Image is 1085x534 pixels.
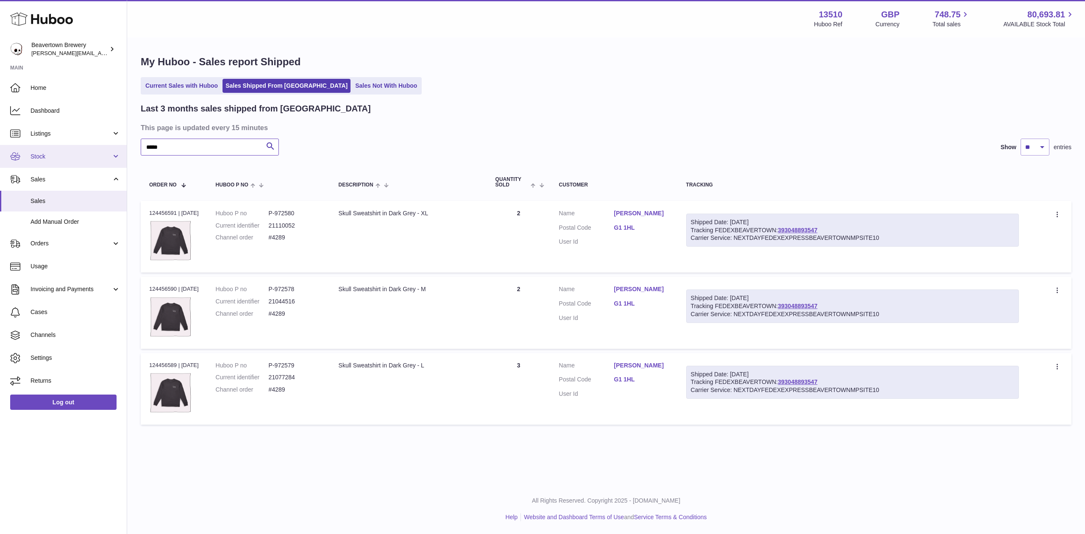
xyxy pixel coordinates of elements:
dd: #4289 [269,386,322,394]
span: Home [31,84,120,92]
span: 80,693.81 [1027,9,1065,20]
span: Description [339,182,373,188]
dt: Postal Code [559,224,614,234]
a: Sales Not With Huboo [352,79,420,93]
dt: Huboo P no [216,285,269,293]
div: Tracking [686,182,1019,188]
a: G1 1HL [614,224,669,232]
div: Tracking FEDEXBEAVERTOWN: [686,214,1019,247]
h1: My Huboo - Sales report Shipped [141,55,1071,69]
div: 124456590 | [DATE] [149,285,199,293]
td: 3 [487,353,551,425]
h3: This page is updated every 15 minutes [141,123,1069,132]
div: Carrier Service: NEXTDAYFEDEXEXPRESSBEAVERTOWNMPSITE10 [691,310,1014,318]
dt: User Id [559,238,614,246]
h2: Last 3 months sales shipped from [GEOGRAPHIC_DATA] [141,103,371,114]
p: All Rights Reserved. Copyright 2025 - [DOMAIN_NAME] [134,497,1078,505]
span: Channels [31,331,120,339]
span: Quantity Sold [495,177,529,188]
span: Add Manual Order [31,218,120,226]
a: Service Terms & Conditions [634,514,707,520]
div: Skull Sweatshirt in Dark Grey - M [339,285,479,293]
a: G1 1HL [614,375,669,384]
dt: Current identifier [216,373,269,381]
div: 124456589 | [DATE] [149,362,199,369]
img: Matthew.McCormack@beavertownbrewery.co.uk [10,43,23,56]
span: Huboo P no [216,182,248,188]
span: [PERSON_NAME][EMAIL_ADDRESS][PERSON_NAME][DOMAIN_NAME] [31,50,215,56]
a: Sales Shipped From [GEOGRAPHIC_DATA] [223,79,351,93]
dd: 21077284 [269,373,322,381]
dt: Current identifier [216,298,269,306]
dt: User Id [559,314,614,322]
img: beavertown-brewery-autumn-merch-sweatshirt-grey_572c981b-b192-443a-8d77-793713114155.png [149,220,192,262]
dt: Postal Code [559,375,614,386]
dt: Huboo P no [216,362,269,370]
a: 393048893547 [778,227,817,234]
span: Sales [31,197,120,205]
a: [PERSON_NAME] [614,285,669,293]
label: Show [1001,143,1016,151]
span: Dashboard [31,107,120,115]
dt: Channel order [216,310,269,318]
strong: GBP [881,9,899,20]
a: 748.75 Total sales [932,9,970,28]
dt: Name [559,209,614,220]
span: Orders [31,239,111,248]
span: entries [1054,143,1071,151]
td: 2 [487,277,551,348]
dd: 21110052 [269,222,322,230]
span: 748.75 [935,9,960,20]
span: Order No [149,182,177,188]
span: Invoicing and Payments [31,285,111,293]
dt: Name [559,285,614,295]
div: Skull Sweatshirt in Dark Grey - XL [339,209,479,217]
a: Help [506,514,518,520]
a: 393048893547 [778,303,817,309]
strong: 13510 [819,9,843,20]
div: Skull Sweatshirt in Dark Grey - L [339,362,479,370]
div: Tracking FEDEXBEAVERTOWN: [686,289,1019,323]
dt: Name [559,362,614,372]
span: Sales [31,175,111,184]
a: G1 1HL [614,300,669,308]
dd: #4289 [269,310,322,318]
a: 393048893547 [778,378,817,385]
dd: #4289 [269,234,322,242]
img: beavertown-brewery-autumn-merch-sweatshirt-grey_572c981b-b192-443a-8d77-793713114155.png [149,372,192,414]
span: Usage [31,262,120,270]
dt: Current identifier [216,222,269,230]
img: beavertown-brewery-autumn-merch-sweatshirt-grey_572c981b-b192-443a-8d77-793713114155.png [149,296,192,338]
div: Shipped Date: [DATE] [691,294,1014,302]
div: Tracking FEDEXBEAVERTOWN: [686,366,1019,399]
dt: Postal Code [559,300,614,310]
div: Shipped Date: [DATE] [691,370,1014,378]
a: [PERSON_NAME] [614,209,669,217]
span: Returns [31,377,120,385]
li: and [521,513,707,521]
div: Beavertown Brewery [31,41,108,57]
a: 80,693.81 AVAILABLE Stock Total [1003,9,1075,28]
span: AVAILABLE Stock Total [1003,20,1075,28]
dt: Channel order [216,234,269,242]
span: Cases [31,308,120,316]
div: Customer [559,182,669,188]
dt: User Id [559,390,614,398]
a: [PERSON_NAME] [614,362,669,370]
div: Carrier Service: NEXTDAYFEDEXEXPRESSBEAVERTOWNMPSITE10 [691,386,1014,394]
span: Listings [31,130,111,138]
dd: 21044516 [269,298,322,306]
dd: P-972580 [269,209,322,217]
span: Total sales [932,20,970,28]
a: Website and Dashboard Terms of Use [524,514,624,520]
span: Settings [31,354,120,362]
td: 2 [487,201,551,273]
div: Carrier Service: NEXTDAYFEDEXEXPRESSBEAVERTOWNMPSITE10 [691,234,1014,242]
dd: P-972578 [269,285,322,293]
div: Huboo Ref [814,20,843,28]
dt: Channel order [216,386,269,394]
span: Stock [31,153,111,161]
dd: P-972579 [269,362,322,370]
div: 124456591 | [DATE] [149,209,199,217]
div: Shipped Date: [DATE] [691,218,1014,226]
